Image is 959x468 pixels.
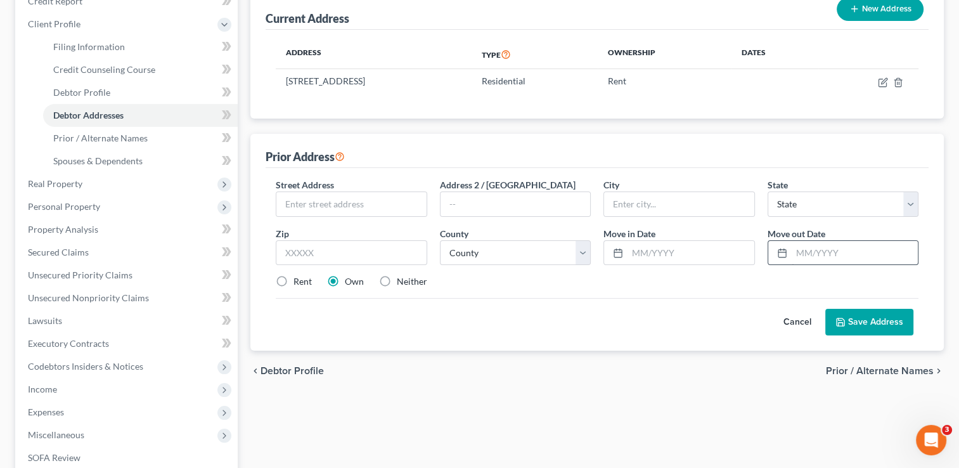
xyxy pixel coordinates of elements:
input: MM/YYYY [792,241,918,265]
a: Debtor Profile [43,81,238,104]
span: Prior / Alternate Names [53,133,148,143]
a: Secured Claims [18,241,238,264]
div: Prior Address [266,149,345,164]
button: chevron_left Debtor Profile [250,366,324,376]
span: Real Property [28,178,82,189]
span: Debtor Profile [53,87,110,98]
a: Spouses & Dependents [43,150,238,172]
label: Rent [293,275,312,288]
a: Unsecured Priority Claims [18,264,238,287]
i: chevron_left [250,366,261,376]
label: Neither [397,275,427,288]
span: Personal Property [28,201,100,212]
button: Prior / Alternate Names chevron_right [826,366,944,376]
th: Dates [731,40,819,69]
span: Unsecured Priority Claims [28,270,132,280]
span: Miscellaneous [28,429,84,440]
input: Enter city... [604,192,754,216]
a: Unsecured Nonpriority Claims [18,287,238,309]
a: Credit Counseling Course [43,58,238,81]
span: Move in Date [603,228,655,239]
span: SOFA Review [28,452,80,463]
span: Secured Claims [28,247,89,257]
input: XXXXX [276,240,427,266]
span: 3 [942,425,952,435]
span: Move out Date [768,228,825,239]
span: Property Analysis [28,224,98,235]
button: Cancel [769,309,825,335]
span: State [768,179,788,190]
span: Credit Counseling Course [53,64,155,75]
span: Unsecured Nonpriority Claims [28,292,149,303]
span: Zip [276,228,289,239]
th: Ownership [598,40,731,69]
a: Debtor Addresses [43,104,238,127]
label: Address 2 / [GEOGRAPHIC_DATA] [440,178,576,192]
div: Current Address [266,11,349,26]
a: Property Analysis [18,218,238,241]
td: Residential [472,69,598,93]
th: Type [472,40,598,69]
span: Executory Contracts [28,338,109,349]
span: Debtor Profile [261,366,324,376]
span: Street Address [276,179,334,190]
i: chevron_right [934,366,944,376]
span: Debtor Addresses [53,110,124,120]
td: [STREET_ADDRESS] [276,69,472,93]
span: Client Profile [28,18,80,29]
input: Enter street address [276,192,426,216]
a: Filing Information [43,36,238,58]
input: -- [441,192,590,216]
span: Lawsuits [28,315,62,326]
span: Income [28,384,57,394]
td: Rent [598,69,731,93]
span: Spouses & Dependents [53,155,143,166]
span: Filing Information [53,41,125,52]
span: County [440,228,468,239]
span: Prior / Alternate Names [826,366,934,376]
a: Executory Contracts [18,332,238,355]
button: Save Address [825,309,913,335]
iframe: Intercom live chat [916,425,946,455]
span: City [603,179,619,190]
span: Codebtors Insiders & Notices [28,361,143,372]
label: Own [345,275,364,288]
a: Lawsuits [18,309,238,332]
a: Prior / Alternate Names [43,127,238,150]
input: MM/YYYY [628,241,754,265]
th: Address [276,40,472,69]
span: Expenses [28,406,64,417]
